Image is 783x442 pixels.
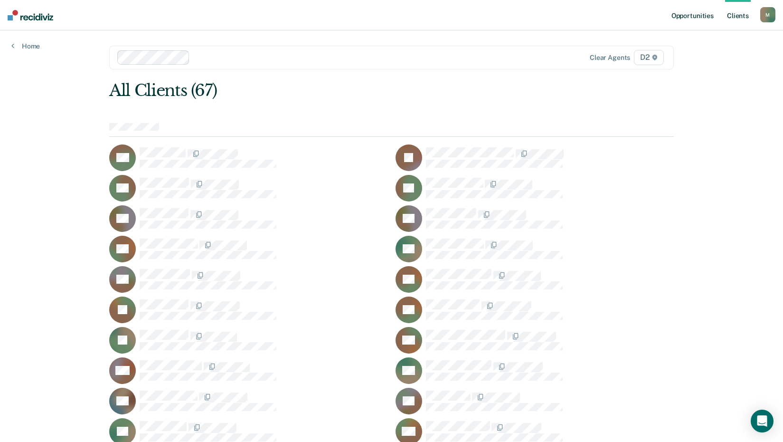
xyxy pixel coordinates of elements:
[109,81,561,100] div: All Clients (67)
[634,50,664,65] span: D2
[751,410,774,432] div: Open Intercom Messenger
[11,42,40,50] a: Home
[590,54,630,62] div: Clear agents
[760,7,775,22] button: M
[8,10,53,20] img: Recidiviz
